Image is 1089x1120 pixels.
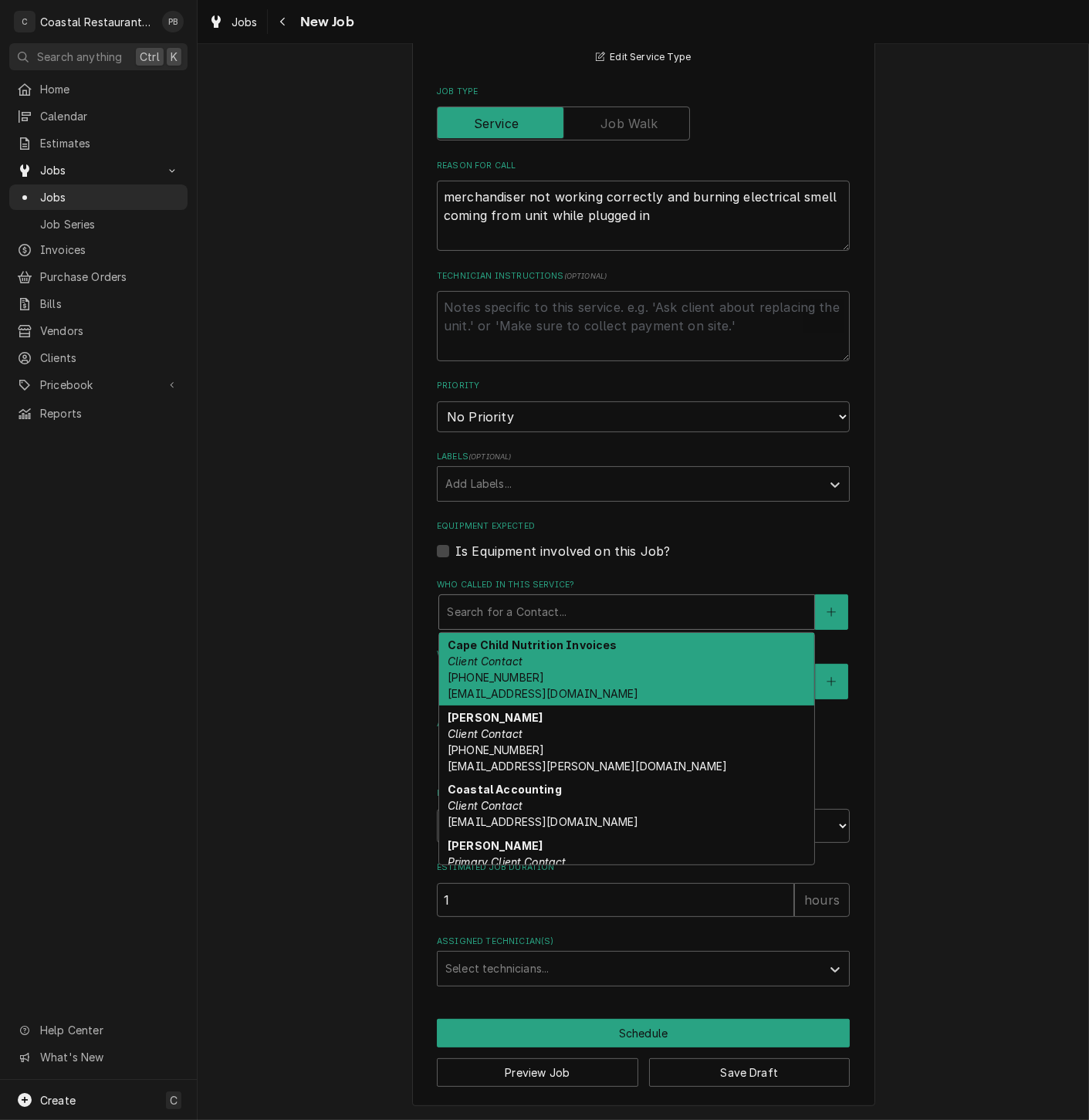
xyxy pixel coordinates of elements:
div: Estimated Job Duration [437,861,850,916]
button: Create New Contact [815,664,847,699]
span: [PHONE_NUMBER] [EMAIL_ADDRESS][PERSON_NAME][DOMAIN_NAME] [448,743,728,773]
label: Equipment Expected [437,520,850,533]
label: Technician Instructions [437,270,850,283]
em: Client Contact [448,799,523,812]
div: Who called in this service? [437,579,850,629]
a: Purchase Orders [9,264,188,289]
span: Jobs [40,189,180,205]
div: Reason For Call [437,160,850,251]
div: Technician Instructions [437,270,850,361]
div: Equipment Expected [437,520,850,560]
span: K [171,49,178,65]
button: Search anythingCtrlK [9,43,188,70]
a: Job Series [9,211,188,237]
span: Jobs [40,162,157,178]
span: Help Center [40,1022,178,1038]
a: Vendors [9,318,188,343]
a: Jobs [9,184,188,210]
a: Go to Pricebook [9,372,188,398]
label: Estimated Arrival Time [437,787,850,800]
label: Who should the tech(s) ask for? [437,648,850,661]
label: Assigned Technician(s) [437,936,850,948]
div: Button Group [437,1019,850,1087]
span: Home [40,81,180,97]
a: Clients [9,345,188,371]
span: What's New [40,1049,178,1065]
div: Labels [437,451,850,501]
label: Who called in this service? [437,579,850,591]
span: ( optional ) [564,272,607,280]
em: Client Contact [448,727,523,740]
span: Job Series [40,216,180,232]
span: Reports [40,405,180,421]
a: Reports [9,401,188,426]
span: Calendar [40,108,180,124]
button: Save Draft [649,1058,851,1087]
label: Labels [437,451,850,463]
label: Priority [437,380,850,392]
span: Ctrl [140,49,160,65]
span: C [170,1092,178,1108]
label: Job Type [437,86,850,98]
svg: Create New Contact [827,676,836,687]
strong: [PERSON_NAME] [448,839,543,852]
div: Priority [437,380,850,431]
label: Attachments [437,718,850,730]
a: Calendar [9,103,188,129]
textarea: merchandiser not working correctly and burning electrical smell coming from unit while plugged in [437,181,850,251]
em: Client Contact [448,655,523,668]
span: New Job [296,12,354,32]
span: Invoices [40,242,180,258]
span: Create [40,1094,76,1107]
a: Go to What's New [9,1044,188,1070]
a: Bills [9,291,188,316]
div: Assigned Technician(s) [437,936,850,986]
div: Phill Blush's Avatar [162,11,184,32]
span: [PHONE_NUMBER] [EMAIL_ADDRESS][DOMAIN_NAME] [448,671,638,700]
button: Schedule [437,1019,850,1047]
span: ( optional ) [468,452,512,461]
a: Invoices [9,237,188,262]
button: Create New Contact [815,594,847,630]
button: Edit Service Type [594,48,693,67]
strong: Coastal Accounting [448,783,562,796]
span: Purchase Orders [40,269,180,285]
a: Estimates [9,130,188,156]
span: Vendors [40,323,180,339]
label: Reason For Call [437,160,850,172]
label: Estimated Job Duration [437,861,850,874]
a: Go to Help Center [9,1017,188,1043]
div: Attachments [437,718,850,769]
div: hours [794,883,850,917]
span: Estimates [40,135,180,151]
div: C [14,11,36,32]
div: Button Group Row [437,1019,850,1047]
button: Navigate back [271,9,296,34]
div: Button Group Row [437,1047,850,1087]
input: Date [437,809,638,843]
div: Coastal Restaurant Repair [40,14,154,30]
span: Clients [40,350,180,366]
span: [EMAIL_ADDRESS][DOMAIN_NAME] [448,815,638,828]
a: Go to Jobs [9,157,188,183]
svg: Create New Contact [827,607,836,618]
button: Preview Job [437,1058,638,1087]
span: Search anything [37,49,122,65]
div: PB [162,11,184,32]
div: Estimated Arrival Time [437,787,850,842]
strong: Cape Child Nutrition Invoices [448,638,617,651]
span: Pricebook [40,377,157,393]
div: Who should the tech(s) ask for? [437,648,850,699]
label: Is Equipment involved on this Job? [455,542,670,560]
em: Primary Client Contact [448,855,566,868]
span: Jobs [232,14,258,30]
strong: [PERSON_NAME] [448,711,543,724]
span: Bills [40,296,180,312]
a: Jobs [202,9,264,35]
a: Home [9,76,188,102]
div: Job Type [437,86,850,140]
